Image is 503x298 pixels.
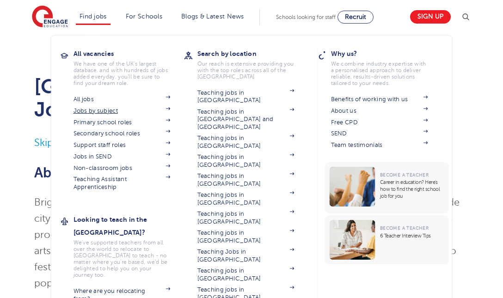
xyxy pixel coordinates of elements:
a: Teaching jobs in [GEOGRAPHIC_DATA] [197,229,294,244]
p: 6 Teacher Interview Tips [380,232,444,239]
a: About us [331,107,428,115]
a: Teaching jobs in [GEOGRAPHIC_DATA] [197,134,294,150]
a: Support staff roles [74,141,171,149]
a: All vacanciesWe have one of the UK's largest database. and with hundreds of jobs added everyday. ... [74,47,184,86]
a: Non-classroom jobs [74,164,171,172]
span: Schools looking for staff [276,14,336,20]
a: Teaching jobs in [GEOGRAPHIC_DATA] [197,153,294,169]
a: Team testimonials [331,141,428,149]
a: All jobs [74,96,171,103]
a: Blogs & Latest News [181,13,244,20]
a: Recruit [337,11,374,24]
a: Benefits of working with us [331,96,428,103]
a: Teaching jobs in [GEOGRAPHIC_DATA] and [GEOGRAPHIC_DATA] [197,108,294,131]
p: We've supported teachers from all over the world to relocate to [GEOGRAPHIC_DATA] to teach - no m... [74,239,171,278]
a: Sign up [410,10,451,24]
a: Teaching jobs in [GEOGRAPHIC_DATA] [197,191,294,207]
a: Teaching jobs in [GEOGRAPHIC_DATA] [197,89,294,104]
a: Primary school roles [74,119,171,126]
a: Teaching jobs in [GEOGRAPHIC_DATA] [197,172,294,188]
a: Why us?We combine industry expertise with a personalised approach to deliver reliable, results-dr... [331,47,442,86]
h3: Why us? [331,47,442,60]
h3: Search by location [197,47,308,60]
a: Teaching Assistant Apprenticeship [74,176,171,191]
span: Become a Teacher [380,225,429,231]
a: Jobs by subject [74,107,171,115]
a: Become a TeacherCareer in education? Here’s how to find the right school job for you [325,162,451,213]
a: Looking to teach in the [GEOGRAPHIC_DATA]?We've supported teachers from all over the world to rel... [74,213,184,278]
span: Become a Teacher [380,172,429,177]
p: Our reach is extensive providing you with the top roles across all of the [GEOGRAPHIC_DATA] [197,61,294,80]
h1: [GEOGRAPHIC_DATA] and Hove Teaching Jobs [34,75,469,121]
h2: About Brighton & Hove [34,165,469,181]
p: Career in education? Here’s how to find the right school job for you [380,179,444,200]
a: Secondary school roles [74,130,171,137]
a: For Schools [126,13,162,20]
a: Find jobs [80,13,107,20]
p: We combine industry expertise with a personalised approach to deliver reliable, results-driven so... [331,61,428,86]
h3: All vacancies [74,47,184,60]
p: We have one of the UK's largest database. and with hundreds of jobs added everyday. you'll be sur... [74,61,171,86]
span: Recruit [345,13,366,20]
img: Engage Education [32,6,68,29]
a: Become a Teacher6 Teacher Interview Tips [325,215,451,264]
a: Free CPD [331,119,428,126]
a: Teaching jobs in [GEOGRAPHIC_DATA] [197,210,294,225]
h3: Looking to teach in the [GEOGRAPHIC_DATA]? [74,213,184,239]
a: Jobs in SEND [74,153,171,160]
a: Search by locationOur reach is extensive providing you with the top roles across all of the [GEOG... [197,47,308,80]
a: Teaching Jobs in [GEOGRAPHIC_DATA] [197,248,294,263]
a: Teaching jobs in [GEOGRAPHIC_DATA] [197,267,294,282]
a: SEND [331,130,428,137]
a: Skip to jobs [34,137,88,148]
p: Brighton & Hove, (often shortened to “[GEOGRAPHIC_DATA]”) is the most populous seaside city in th... [34,195,469,292]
